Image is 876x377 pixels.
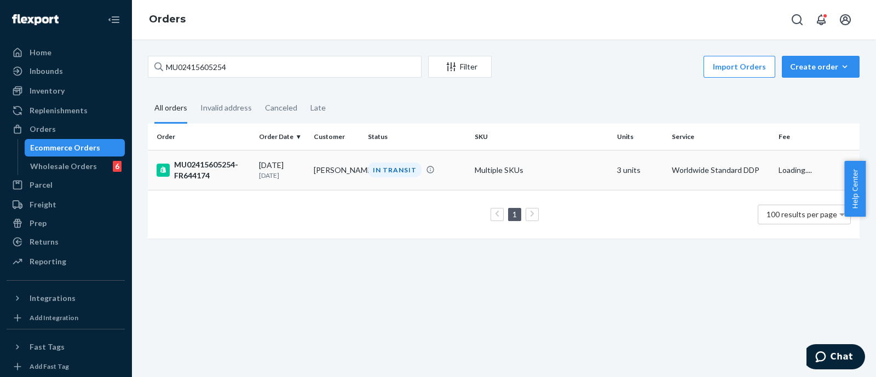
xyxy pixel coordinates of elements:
[428,56,492,78] button: Filter
[470,124,613,150] th: SKU
[314,132,360,141] div: Customer
[7,214,125,232] a: Prep
[30,256,66,267] div: Reporting
[7,44,125,61] a: Home
[7,196,125,213] a: Freight
[140,4,194,36] ol: breadcrumbs
[7,311,125,324] a: Add Integration
[148,56,422,78] input: Search orders
[613,124,667,150] th: Units
[113,161,122,172] div: 6
[148,124,255,150] th: Order
[30,313,78,322] div: Add Integration
[30,142,100,153] div: Ecommerce Orders
[786,9,808,31] button: Open Search Box
[154,94,187,124] div: All orders
[30,105,88,116] div: Replenishments
[7,360,125,373] a: Add Fast Tag
[7,62,125,80] a: Inbounds
[30,124,56,135] div: Orders
[30,236,59,247] div: Returns
[30,179,53,190] div: Parcel
[806,344,865,372] iframe: Opens a widget where you can chat to one of our agents
[7,253,125,270] a: Reporting
[7,289,125,307] button: Integrations
[30,362,69,371] div: Add Fast Tag
[7,233,125,251] a: Returns
[774,124,860,150] th: Fee
[368,163,422,177] div: IN TRANSIT
[766,210,837,219] span: 100 results per page
[157,159,250,181] div: MU02415605254-FR644174
[834,9,856,31] button: Open account menu
[510,210,519,219] a: Page 1 is your current page
[470,150,613,190] td: Multiple SKUs
[790,61,851,72] div: Create order
[30,66,63,77] div: Inbounds
[30,218,47,229] div: Prep
[613,150,667,190] td: 3 units
[810,9,832,31] button: Open notifications
[149,13,186,25] a: Orders
[364,124,470,150] th: Status
[7,102,125,119] a: Replenishments
[25,158,125,175] a: Wholesale Orders6
[310,94,326,122] div: Late
[704,56,775,78] button: Import Orders
[255,124,309,150] th: Order Date
[309,150,364,190] td: [PERSON_NAME]
[30,293,76,304] div: Integrations
[259,160,305,180] div: [DATE]
[30,161,97,172] div: Wholesale Orders
[7,338,125,356] button: Fast Tags
[12,14,59,25] img: Flexport logo
[259,171,305,180] p: [DATE]
[103,9,125,31] button: Close Navigation
[672,165,770,176] p: Worldwide Standard DDP
[429,61,491,72] div: Filter
[7,176,125,194] a: Parcel
[25,139,125,156] a: Ecommerce Orders
[7,120,125,138] a: Orders
[200,94,252,122] div: Invalid address
[30,85,65,96] div: Inventory
[667,124,774,150] th: Service
[30,341,65,352] div: Fast Tags
[774,150,860,190] td: Loading....
[782,56,860,78] button: Create order
[30,199,56,210] div: Freight
[30,47,51,58] div: Home
[7,82,125,100] a: Inventory
[265,94,297,122] div: Canceled
[844,161,866,217] button: Help Center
